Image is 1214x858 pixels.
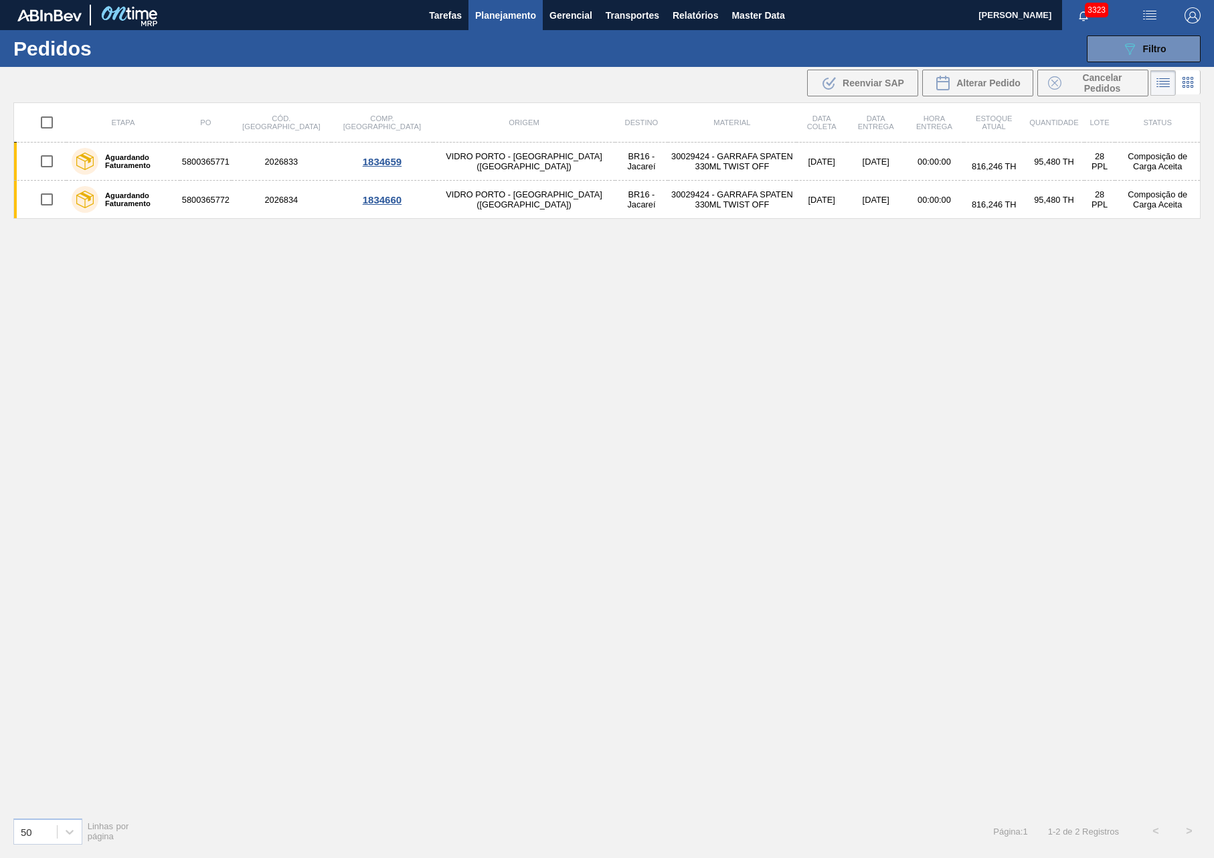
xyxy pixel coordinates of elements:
span: Planejamento [475,7,536,23]
div: 50 [21,826,32,837]
td: Composição de Carga Aceita [1115,143,1200,181]
span: Gerencial [549,7,592,23]
span: 1 - 2 de 2 Registros [1048,827,1119,837]
td: 28 PPL [1084,181,1116,219]
button: Filtro [1087,35,1201,62]
td: BR16 - Jacareí [615,143,668,181]
td: 00:00:00 [905,181,964,219]
img: Logout [1185,7,1201,23]
td: Composição de Carga Aceita [1115,181,1200,219]
td: [DATE] [796,181,847,219]
span: Alterar Pedido [956,78,1021,88]
span: Cancelar Pedidos [1067,72,1138,94]
td: 2026833 [232,143,331,181]
h1: Pedidos [13,41,211,56]
span: 816,246 TH [972,199,1017,209]
span: Cód. [GEOGRAPHIC_DATA] [242,114,320,131]
td: 30029424 - GARRAFA SPATEN 330ML TWIST OFF [668,181,796,219]
span: PO [200,118,211,126]
div: 1834659 [333,156,431,167]
span: Destino [625,118,659,126]
span: Origem [509,118,539,126]
button: Cancelar Pedidos [1037,70,1148,96]
span: Transportes [606,7,659,23]
span: Tarefas [429,7,462,23]
span: Filtro [1143,44,1166,54]
div: Visão em Cards [1176,70,1201,96]
div: Reenviar SAP [807,70,918,96]
td: 30029424 - GARRAFA SPATEN 330ML TWIST OFF [668,143,796,181]
span: Estoque atual [976,114,1013,131]
div: Alterar Pedido [922,70,1033,96]
span: Reenviar SAP [843,78,904,88]
span: Master Data [731,7,784,23]
td: 28 PPL [1084,143,1116,181]
span: Data entrega [858,114,894,131]
span: Linhas por página [88,821,129,841]
img: userActions [1142,7,1158,23]
td: 5800365771 [180,143,232,181]
div: 1834660 [333,194,431,205]
span: Comp. [GEOGRAPHIC_DATA] [343,114,421,131]
span: Lote [1090,118,1109,126]
td: 5800365772 [180,181,232,219]
span: Hora Entrega [916,114,952,131]
span: Relatórios [673,7,718,23]
span: Material [713,118,750,126]
img: TNhmsLtSVTkK8tSr43FrP2fwEKptu5GPRR3wAAAABJRU5ErkJggg== [17,9,82,21]
td: 00:00:00 [905,143,964,181]
a: Aguardando Faturamento58003657712026833VIDRO PORTO - [GEOGRAPHIC_DATA] ([GEOGRAPHIC_DATA])BR16 - ... [14,143,1201,181]
div: Visão em Lista [1150,70,1176,96]
span: 3323 [1085,3,1108,17]
td: 95,480 TH [1024,181,1083,219]
td: [DATE] [847,181,905,219]
span: 816,246 TH [972,161,1017,171]
td: [DATE] [796,143,847,181]
span: Página : 1 [993,827,1027,837]
button: > [1173,814,1206,848]
button: < [1139,814,1173,848]
span: Etapa [111,118,135,126]
span: Quantidade [1029,118,1078,126]
td: VIDRO PORTO - [GEOGRAPHIC_DATA] ([GEOGRAPHIC_DATA]) [433,181,615,219]
td: BR16 - Jacareí [615,181,668,219]
td: 95,480 TH [1024,143,1083,181]
label: Aguardando Faturamento [98,191,175,207]
td: VIDRO PORTO - [GEOGRAPHIC_DATA] ([GEOGRAPHIC_DATA]) [433,143,615,181]
td: [DATE] [847,143,905,181]
label: Aguardando Faturamento [98,153,175,169]
span: Data coleta [807,114,837,131]
div: Cancelar Pedidos em Massa [1037,70,1148,96]
button: Notificações [1062,6,1105,25]
td: 2026834 [232,181,331,219]
span: Status [1143,118,1171,126]
a: Aguardando Faturamento58003657722026834VIDRO PORTO - [GEOGRAPHIC_DATA] ([GEOGRAPHIC_DATA])BR16 - ... [14,181,1201,219]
